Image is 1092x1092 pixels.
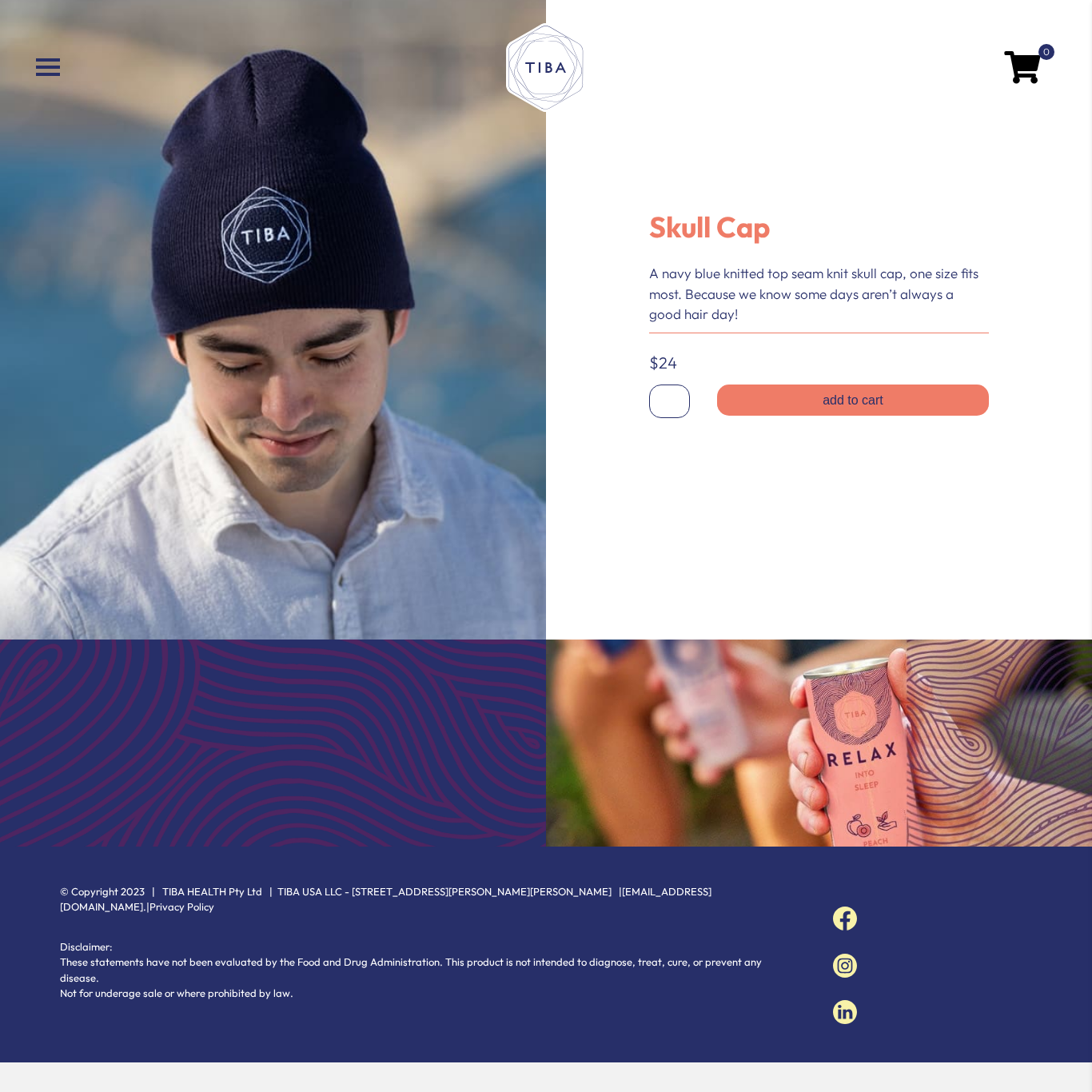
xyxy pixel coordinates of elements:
[1038,44,1054,60] span: 0
[146,901,214,913] span: |
[60,939,802,1002] p: Disclaimer: These statements have not been evaluated by the Food and Drug Administration. This pr...
[290,986,293,999] a: .
[1004,56,1040,75] a: 0
[833,954,857,978] img: Follow us on Instagram
[649,209,770,245] span: Skull Cap
[717,385,989,416] button: Add to cart
[649,385,690,418] input: Product quantity
[649,263,988,325] p: A navy blue knitted top seam knit skull cap, one size fits most. Because we know some days aren’t...
[60,884,802,915] p: © Copyright 2023 | TIBA HEALTH Pty Ltd | TIBA USA LLC - [STREET_ADDRESS][PERSON_NAME][PERSON_NAME...
[833,907,857,931] img: Follow us on Facebook
[149,900,214,913] a: Privacy Policy
[649,351,988,375] p: $24
[833,1000,857,1024] img: Follow us on LinkedIn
